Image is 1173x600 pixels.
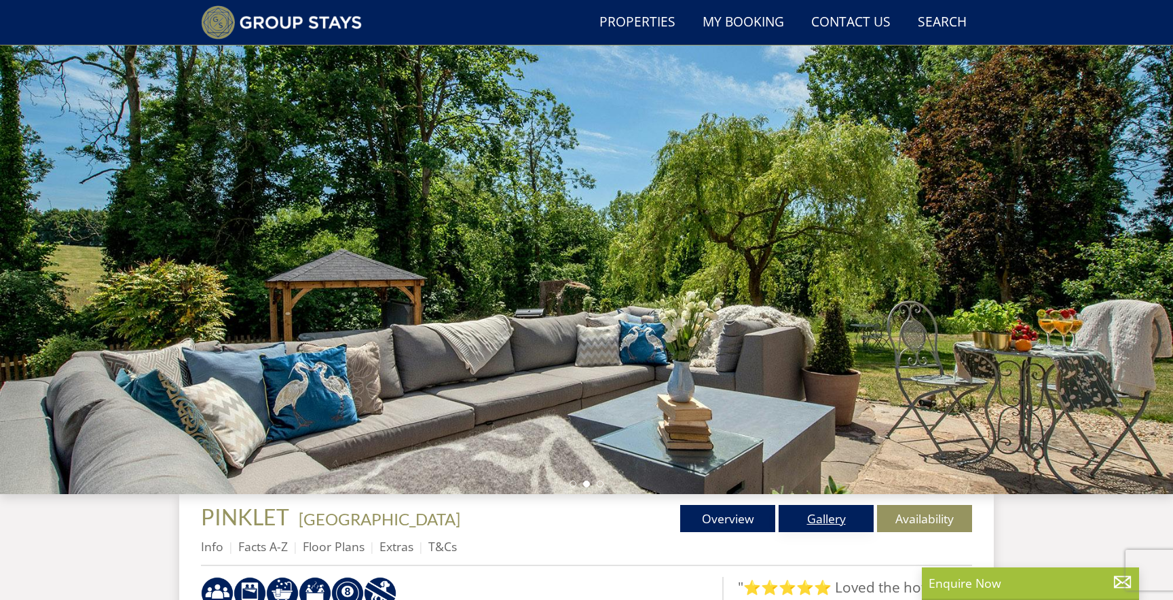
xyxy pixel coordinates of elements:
[929,574,1132,592] p: Enquire Now
[912,7,972,38] a: Search
[293,509,460,529] span: -
[201,504,293,530] a: PINKLET
[697,7,789,38] a: My Booking
[201,538,223,555] a: Info
[594,7,681,38] a: Properties
[201,504,289,530] span: PINKLET
[379,538,413,555] a: Extras
[201,5,362,39] img: Group Stays
[680,505,775,532] a: Overview
[238,538,288,555] a: Facts A-Z
[779,505,874,532] a: Gallery
[806,7,896,38] a: Contact Us
[877,505,972,532] a: Availability
[299,509,460,529] a: [GEOGRAPHIC_DATA]
[428,538,457,555] a: T&Cs
[303,538,365,555] a: Floor Plans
